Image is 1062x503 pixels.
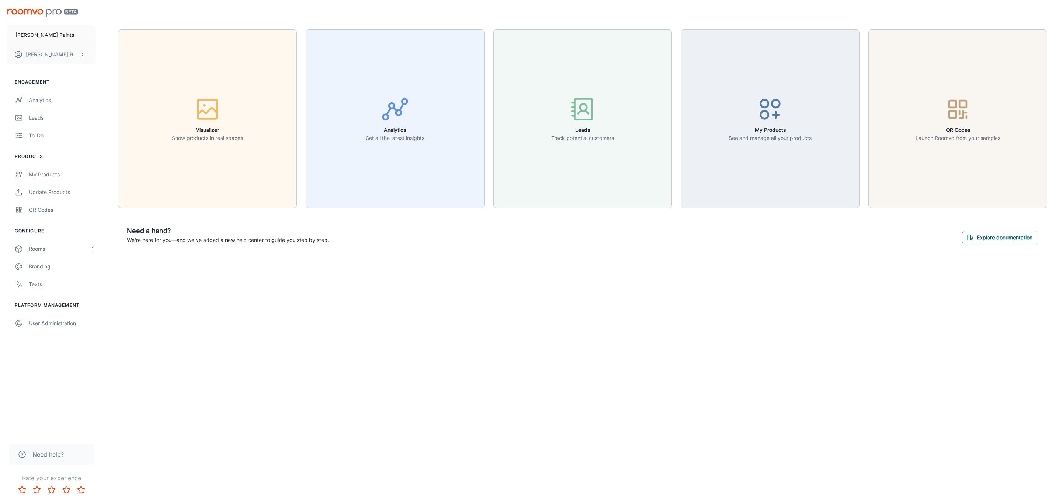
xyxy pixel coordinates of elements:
[729,126,812,134] h6: My Products
[29,114,96,122] div: Leads
[7,25,96,45] button: [PERSON_NAME] Paints
[551,134,614,142] p: Track potential customers
[172,126,243,134] h6: Visualizer
[29,263,96,271] div: Branding
[962,231,1038,244] button: Explore documentation
[868,115,1047,122] a: QR CodesLaunch Roomvo from your samples
[7,9,78,17] img: Roomvo PRO Beta
[29,131,96,140] div: To-do
[493,29,672,208] button: LeadsTrack potential customers
[306,29,485,208] button: AnalyticsGet all the latest insights
[172,134,243,142] p: Show products in real spaces
[551,126,614,134] h6: Leads
[729,134,812,142] p: See and manage all your products
[681,115,860,122] a: My ProductsSee and manage all your products
[29,280,96,288] div: Texts
[118,29,297,208] button: VisualizerShow products in real spaces
[365,134,424,142] p: Get all the latest insights
[29,206,96,214] div: QR Codes
[26,50,78,59] p: [PERSON_NAME] Broglia
[365,126,424,134] h6: Analytics
[916,126,1000,134] h6: QR Codes
[29,96,96,104] div: Analytics
[127,236,329,244] p: We're here for you—and we've added a new help center to guide you step by step.
[29,188,96,196] div: Update Products
[127,226,329,236] h6: Need a hand?
[493,115,672,122] a: LeadsTrack potential customers
[868,29,1047,208] button: QR CodesLaunch Roomvo from your samples
[962,233,1038,240] a: Explore documentation
[15,31,74,39] p: [PERSON_NAME] Paints
[681,29,860,208] button: My ProductsSee and manage all your products
[29,245,90,253] div: Rooms
[306,115,485,122] a: AnalyticsGet all the latest insights
[7,45,96,64] button: [PERSON_NAME] Broglia
[916,134,1000,142] p: Launch Roomvo from your samples
[29,170,96,179] div: My Products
